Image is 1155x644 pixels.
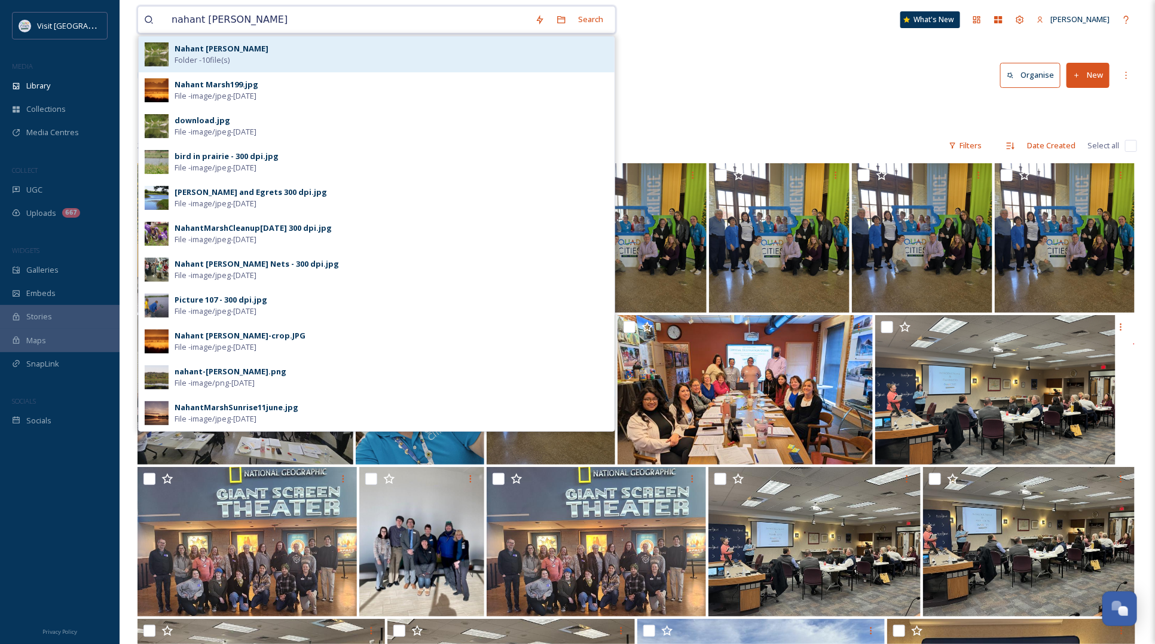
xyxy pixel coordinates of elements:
[145,114,169,138] img: 63d4158a-a621-497b-a83b-ef58d85c74b3.jpg
[145,186,169,210] img: a05c7c54-6a17-4a95-85b6-9140d88b6f9c.jpg
[487,467,706,616] img: ext_1736457134.486731_JKranovich@visitquadcities.com-20250109_150109.jpg
[175,79,258,90] div: Nahant Marsh199.jpg
[175,341,256,353] span: File - image/jpeg - [DATE]
[145,294,169,318] img: 340eb989-66bf-4a44-a67c-fe5586c4ae15.jpg
[1031,8,1116,31] a: [PERSON_NAME]
[19,20,31,32] img: QCCVB_VISIT_vert_logo_4c_tagline_122019.svg
[852,163,992,313] img: 1000011485.heic
[26,103,66,115] span: Collections
[1050,14,1110,25] span: [PERSON_NAME]
[175,366,286,377] div: nahant-[PERSON_NAME].png
[708,467,921,616] img: C6A8A74F-BE31-4937-BBCC-074DD2A8D147.jpeg
[12,246,39,255] span: WIDGETS
[175,198,256,209] span: File - image/jpeg - [DATE]
[145,401,169,425] img: 18153eb9-707d-4966-b46f-ddf6e0592a26.jpg
[1000,63,1061,87] button: Organise
[1102,591,1137,626] button: Open Chat
[26,184,42,196] span: UGC
[26,335,46,346] span: Maps
[175,258,339,270] div: Nahant [PERSON_NAME] Nets - 300 dpi.jpg
[26,288,56,299] span: Embeds
[175,330,305,341] div: Nahant [PERSON_NAME]-crop.JPG
[175,270,256,281] span: File - image/jpeg - [DATE]
[42,624,77,638] a: Privacy Policy
[26,127,79,138] span: Media Centres
[26,80,50,91] span: Library
[62,208,80,218] div: 667
[145,329,169,353] img: 56da7b2d-b793-4112-a732-fd1d583786e6.jpg
[175,187,327,198] div: [PERSON_NAME] and Egrets 300 dpi.jpg
[166,7,529,33] input: Search your library
[145,150,169,174] img: f2bc37cf-1334-4308-bed4-607556b911f4.jpg
[26,358,59,370] span: SnapLink
[572,8,609,31] div: Search
[923,467,1135,616] img: C6FD23BF-F02A-4078-AF48-94807EED2DF4.jpeg
[145,365,169,389] img: 09770edc-ed96-489d-b7ce-ad43ec7d8f3e.jpg
[175,126,256,138] span: File - image/jpeg - [DATE]
[137,140,161,151] span: 23 file s
[145,258,169,282] img: 9d1683cf-abe6-412b-922a-45824b15f418.jpg
[900,11,960,28] a: What's New
[175,234,256,245] span: File - image/jpeg - [DATE]
[175,115,230,126] div: download.jpg
[175,151,279,162] div: bird in prairie - 300 dpi.jpg
[566,163,707,313] img: 1000011486.heic
[1067,63,1110,87] button: New
[137,467,357,616] img: Resized_20250109_150109_1736456772672.JPEG
[359,467,484,616] img: rc.jpg
[145,42,169,66] img: 63d4158a-a621-497b-a83b-ef58d85c74b3.jpg
[943,134,988,157] div: Filters
[145,78,169,102] img: ab8d2c0b-7e89-4a78-bbd0-daccd8246791.jpg
[12,166,38,175] span: COLLECT
[26,415,51,426] span: Socials
[37,20,130,31] span: Visit [GEOGRAPHIC_DATA]
[26,311,52,322] span: Stories
[175,90,256,102] span: File - image/jpeg - [DATE]
[42,628,77,636] span: Privacy Policy
[1087,140,1119,151] span: Select all
[175,306,256,317] span: File - image/jpeg - [DATE]
[175,413,256,425] span: File - image/jpeg - [DATE]
[145,222,169,246] img: 860e099b-66b3-41bc-b254-2b4e43cdf7b3.jpg
[175,222,332,234] div: NahantMarshCleanup[DATE] 300 dpi.jpg
[995,163,1135,313] img: 20250421_161645(0).heic
[875,315,1135,465] img: Screenshot 2025-02-05 145729.png
[175,377,255,389] span: File - image/png - [DATE]
[137,315,353,465] img: 20250421_153722.heic
[175,402,298,413] div: NahantMarshSunrise11june.jpg
[137,163,278,313] img: Screenshot 2025-03-31 134743.png
[175,294,267,306] div: Picture 107 - 300 dpi.jpg
[1000,63,1067,87] a: Organise
[12,62,33,71] span: MEDIA
[26,264,59,276] span: Galleries
[175,43,268,54] strong: Nahant [PERSON_NAME]
[175,54,230,66] span: Folder - 10 file(s)
[618,315,873,465] img: CTA.jpg
[26,207,56,219] span: Uploads
[175,162,256,173] span: File - image/jpeg - [DATE]
[12,396,36,405] span: SOCIALS
[1021,134,1081,157] div: Date Created
[709,163,850,313] img: 20250421_161645.heic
